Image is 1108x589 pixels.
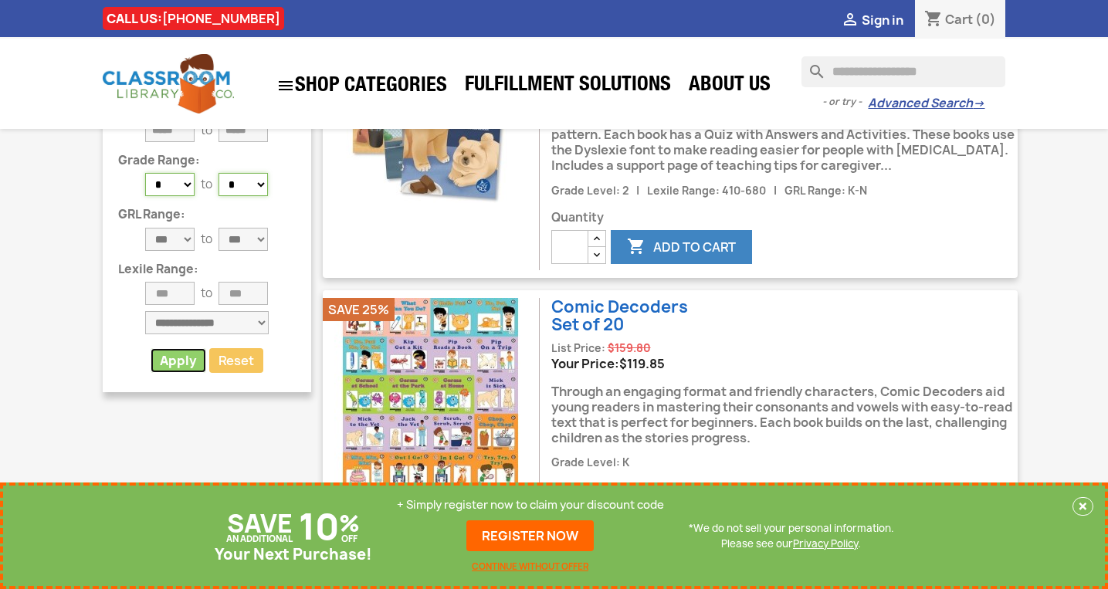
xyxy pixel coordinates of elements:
span: Price [619,355,665,372]
a: About Us [681,71,778,102]
span: (0) [975,11,996,28]
p: Lexile Range: [118,263,296,276]
i: shopping_cart [924,11,943,29]
i:  [841,12,859,30]
a: Advanced Search→ [868,96,984,111]
a: SHOP CATEGORIES [269,69,455,103]
span: GRL Range: K-N [784,184,867,198]
p: Grade Range: [118,154,296,168]
a:  Sign in [841,12,903,29]
i: search [801,56,820,75]
i:  [276,76,295,95]
span: Cart [945,11,973,28]
p: to [201,232,212,247]
a: Comic DecodersSet of 20 [551,296,688,336]
span: Grade Level: 2 [551,184,629,198]
a: [PHONE_NUMBER] [162,10,280,27]
span: Lexile Range: 410-680 [647,184,766,198]
span: → [973,96,984,111]
button: Apply [151,348,206,373]
div: Your Price: [551,356,1018,371]
img: Classroom Library Company [103,54,234,113]
span: Quantity [551,482,1018,497]
span: Sign in [862,12,903,29]
span: - or try - [822,94,868,110]
p: to [201,123,212,138]
p: to [201,286,212,301]
p: to [201,177,212,192]
input: Quantity [551,230,588,264]
input: Search [801,56,1005,87]
a: Reset [209,348,263,373]
div: Through an engaging format and friendly characters, Comic Decoders aid young readers in mastering... [551,371,1018,454]
span: | [631,184,645,198]
span: | [768,184,782,198]
div: CALL US: [103,7,284,30]
span: Quantity [551,210,1018,225]
li: Save 25% [323,298,395,321]
p: GRL Range: [118,208,296,222]
button: Add to cart [611,230,752,264]
a: Fulfillment Solutions [457,71,679,102]
span: Grade Level: K [551,455,629,469]
span: List Price: [551,341,605,355]
span: Regular price [608,340,651,356]
i:  [627,239,645,257]
img: Comic Decoders (Set of 20) [334,298,527,491]
div: Practice decoding words while taking an adventure! Each engaging story features words of differen... [551,83,1018,181]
